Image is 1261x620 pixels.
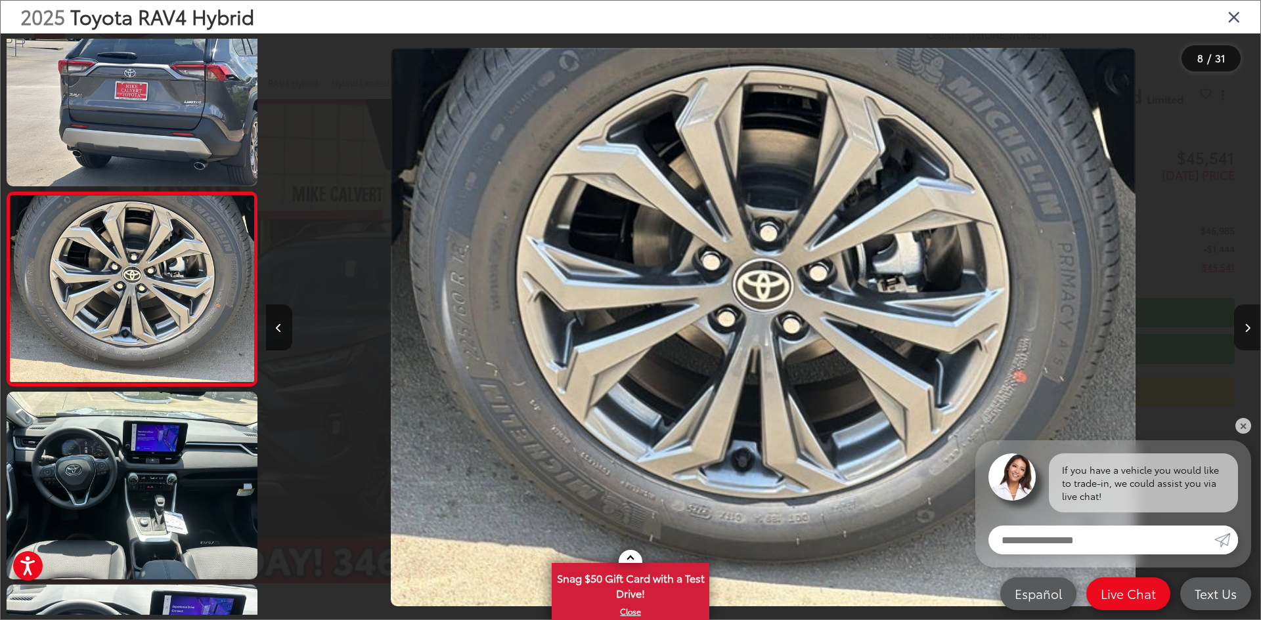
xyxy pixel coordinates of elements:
[1094,585,1162,602] span: Live Chat
[1228,8,1241,25] i: Close gallery
[1215,51,1226,65] span: 31
[266,304,292,350] button: Previous image
[1008,585,1069,602] span: Español
[1180,577,1251,610] a: Text Us
[70,2,254,30] span: Toyota RAV4 Hybrid
[1234,304,1260,350] button: Next image
[1214,526,1238,554] a: Submit
[553,564,708,604] span: Snag $50 Gift Card with a Test Drive!
[1197,51,1203,65] span: 8
[988,453,1036,501] img: Agent profile photo
[4,390,259,581] img: 2025 Toyota RAV4 Hybrid Hybrid Limited
[1206,54,1212,63] span: /
[1000,577,1076,610] a: Español
[1086,577,1170,610] a: Live Chat
[391,48,1136,606] img: 2025 Toyota RAV4 Hybrid Hybrid Limited
[1049,453,1238,512] div: If you have a vehicle you would like to trade-in, we could assist you via live chat!
[7,196,256,382] img: 2025 Toyota RAV4 Hybrid Hybrid Limited
[265,48,1260,606] div: 2025 Toyota RAV4 Hybrid Hybrid Limited 7
[988,526,1214,554] input: Enter your message
[20,2,65,30] span: 2025
[1188,585,1243,602] span: Text Us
